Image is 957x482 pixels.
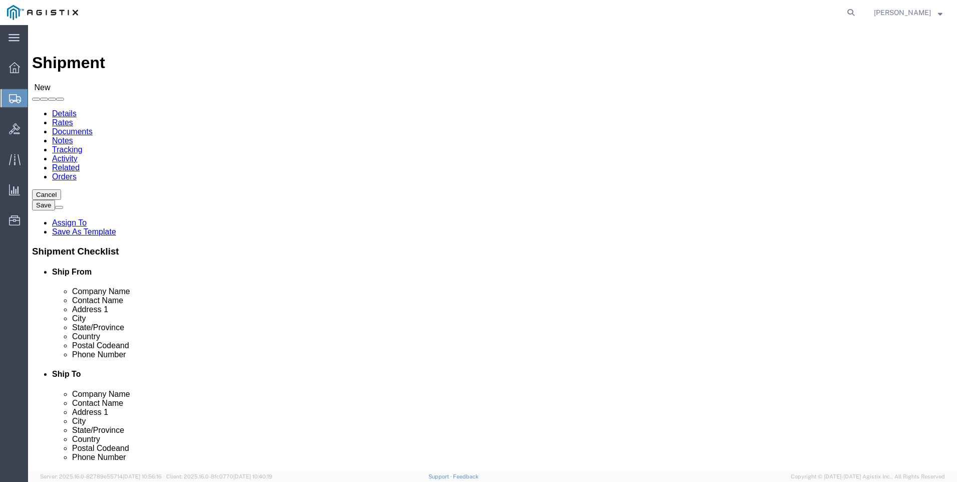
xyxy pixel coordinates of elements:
span: Copyright © [DATE]-[DATE] Agistix Inc., All Rights Reserved [791,472,945,481]
span: [DATE] 10:40:19 [233,473,272,479]
span: Server: 2025.16.0-82789e55714 [40,473,162,479]
a: Feedback [453,473,478,479]
button: [PERSON_NAME] [873,7,943,19]
span: Stuart Packer [874,7,931,18]
a: Support [428,473,453,479]
img: logo [7,5,78,20]
span: [DATE] 10:56:16 [123,473,162,479]
iframe: FS Legacy Container [28,25,957,471]
span: Client: 2025.16.0-8fc0770 [166,473,272,479]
